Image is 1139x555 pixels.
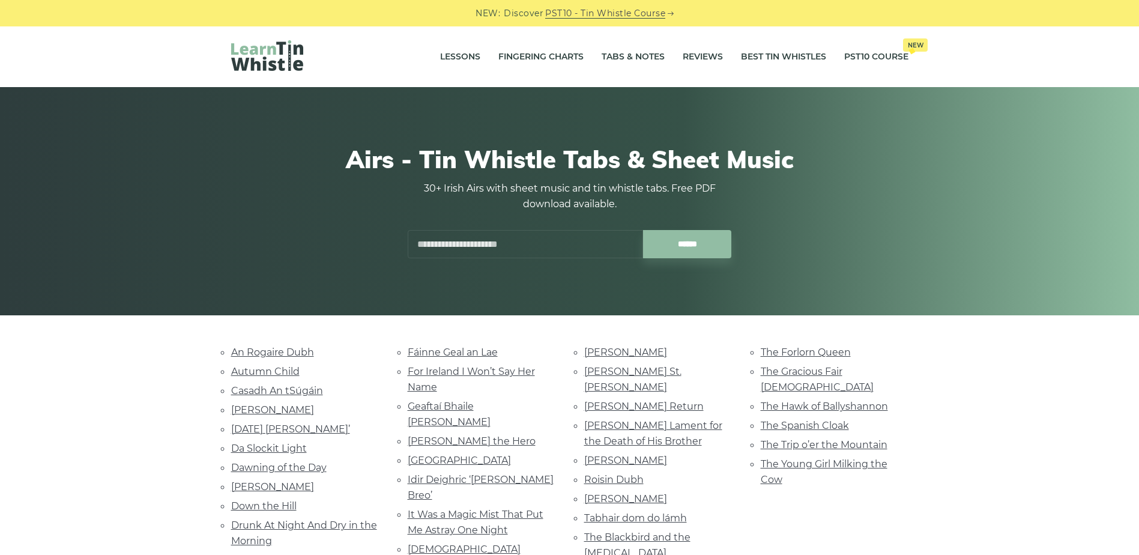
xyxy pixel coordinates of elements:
[683,42,723,72] a: Reviews
[584,474,644,485] a: Roisin Dubh
[408,435,536,447] a: [PERSON_NAME] the Hero
[231,500,297,512] a: Down the Hill
[584,512,687,524] a: Tabhair dom do lámh
[408,509,543,536] a: It Was a Magic Mist That Put Me Astray One Night
[584,455,667,466] a: [PERSON_NAME]
[231,40,303,71] img: LearnTinWhistle.com
[761,420,849,431] a: The Spanish Cloak
[408,401,491,428] a: Geaftaí Bhaile [PERSON_NAME]
[761,347,851,358] a: The Forlorn Queen
[440,42,480,72] a: Lessons
[231,385,323,396] a: Casadh An tSúgáin
[231,347,314,358] a: An Rogaire Dubh
[231,404,314,416] a: [PERSON_NAME]
[741,42,826,72] a: Best Tin Whistles
[408,366,535,393] a: For Ireland I Won’t Say Her Name
[231,366,300,377] a: Autumn Child
[408,347,498,358] a: Fáinne Geal an Lae
[903,38,928,52] span: New
[584,401,704,412] a: [PERSON_NAME] Return
[584,366,681,393] a: [PERSON_NAME] St. [PERSON_NAME]
[498,42,584,72] a: Fingering Charts
[584,493,667,505] a: [PERSON_NAME]
[761,401,888,412] a: The Hawk of Ballyshannon
[844,42,908,72] a: PST10 CourseNew
[761,458,887,485] a: The Young Girl Milking the Cow
[231,145,908,174] h1: Airs - Tin Whistle Tabs & Sheet Music
[408,474,554,501] a: Idir Deighric ‘[PERSON_NAME] Breo’
[602,42,665,72] a: Tabs & Notes
[231,481,314,493] a: [PERSON_NAME]
[584,347,667,358] a: [PERSON_NAME]
[408,181,732,212] p: 30+ Irish Airs with sheet music and tin whistle tabs. Free PDF download available.
[231,462,327,473] a: Dawning of the Day
[761,366,874,393] a: The Gracious Fair [DEMOGRAPHIC_DATA]
[231,423,350,435] a: [DATE] [PERSON_NAME]’
[761,439,887,450] a: The Trip o’er the Mountain
[231,443,307,454] a: Da Slockit Light
[408,455,511,466] a: [GEOGRAPHIC_DATA]
[584,420,722,447] a: [PERSON_NAME] Lament for the Death of His Brother
[231,520,377,547] a: Drunk At Night And Dry in the Morning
